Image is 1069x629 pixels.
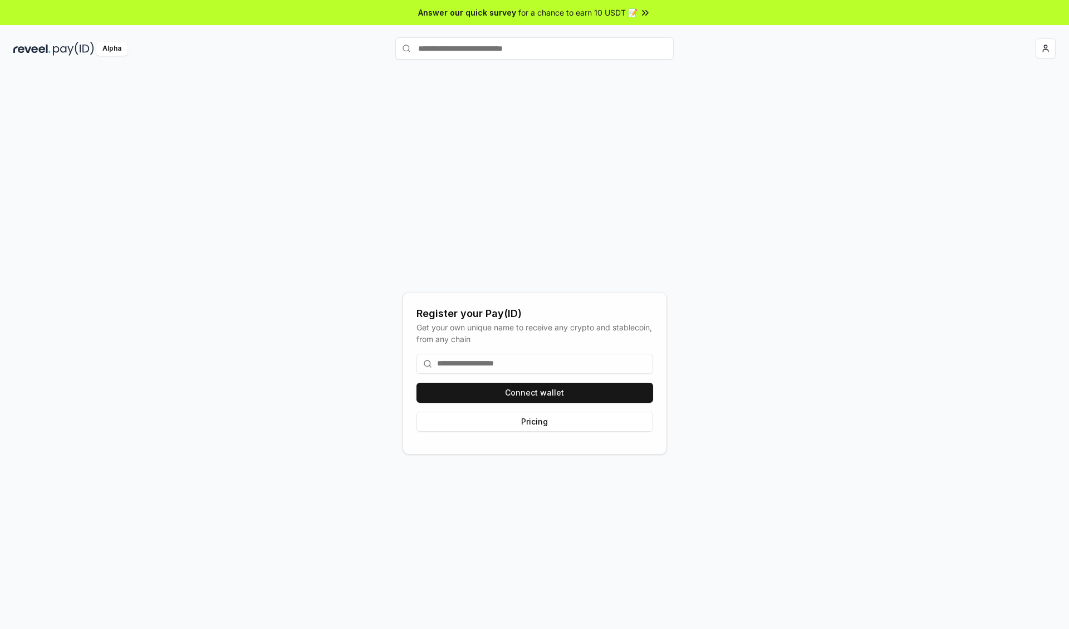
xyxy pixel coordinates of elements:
div: Get your own unique name to receive any crypto and stablecoin, from any chain [416,321,653,345]
img: pay_id [53,42,94,56]
span: Answer our quick survey [418,7,516,18]
div: Alpha [96,42,128,56]
button: Pricing [416,412,653,432]
img: reveel_dark [13,42,51,56]
button: Connect wallet [416,383,653,403]
span: for a chance to earn 10 USDT 📝 [518,7,638,18]
div: Register your Pay(ID) [416,306,653,321]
